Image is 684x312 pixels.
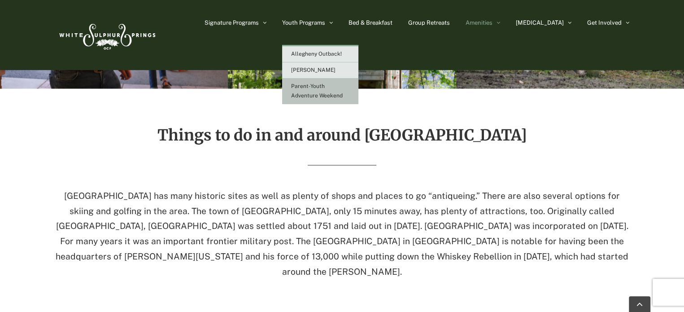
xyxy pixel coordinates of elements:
[282,79,358,104] a: Parent-Youth Adventure Weekend
[282,20,325,26] span: Youth Programs
[587,20,622,26] span: Get Involved
[55,127,629,143] h2: Things to do in and around [GEOGRAPHIC_DATA]
[291,51,342,57] span: Allegheny Outback!
[55,189,629,280] p: [GEOGRAPHIC_DATA] has many historic sites as well as plenty of shops and places to go “antiqueing...
[291,67,335,73] span: [PERSON_NAME]
[408,20,450,26] span: Group Retreats
[282,62,358,79] a: [PERSON_NAME]
[466,20,492,26] span: Amenities
[349,20,392,26] span: Bed & Breakfast
[291,83,343,99] span: Parent-Youth Adventure Weekend
[55,14,158,56] img: White Sulphur Springs Logo
[205,20,259,26] span: Signature Programs
[516,20,564,26] span: [MEDICAL_DATA]
[282,46,358,62] a: Allegheny Outback!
